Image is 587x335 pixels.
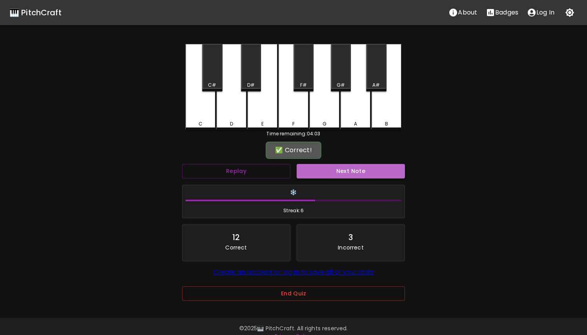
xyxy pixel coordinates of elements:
[213,268,374,277] a: Create an account or log in to save all of your stats
[292,120,295,127] div: F
[182,286,405,301] button: End Quiz
[185,130,402,137] div: Time remaining: 04:03
[354,120,357,127] div: A
[323,120,326,127] div: G
[9,6,62,19] a: 🎹 PitchCraft
[300,82,307,89] div: F#
[481,5,523,20] button: Stats
[230,120,233,127] div: D
[523,5,559,20] button: account of current user
[372,82,380,89] div: A#
[186,207,401,215] span: Streak: 6
[495,8,518,17] p: Badges
[297,164,405,178] button: Next Note
[199,120,202,127] div: C
[337,82,345,89] div: G#
[385,120,388,127] div: B
[348,231,353,244] div: 3
[182,164,290,178] button: Replay
[444,5,481,20] button: About
[186,188,401,197] h6: ❄️
[232,231,240,244] div: 12
[270,146,317,155] div: ✅ Correct!
[247,82,255,89] div: D#
[338,244,363,251] p: Incorrect
[458,8,477,17] p: About
[208,82,216,89] div: C#
[536,8,554,17] p: Log In
[67,324,520,332] p: © 2025 🎹 PitchCraft. All rights reserved.
[225,244,247,251] p: Correct
[261,120,264,127] div: E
